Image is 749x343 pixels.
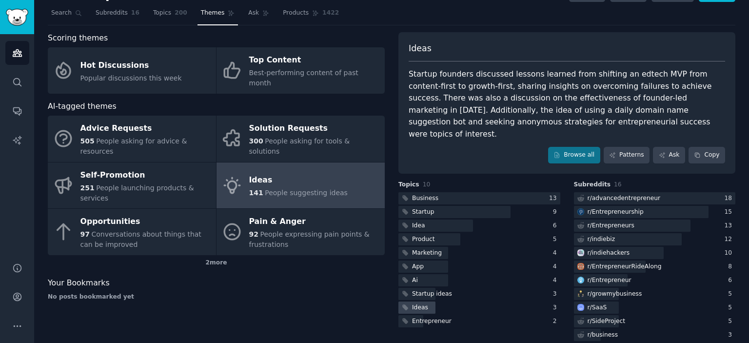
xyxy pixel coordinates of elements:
span: People asking for advice & resources [80,137,187,155]
img: Entrepreneurship [577,208,584,215]
div: r/ SaaS [588,303,607,312]
div: Idea [412,222,425,230]
div: r/ Entrepreneur [588,276,631,285]
div: Top Content [249,53,380,68]
button: Copy [689,147,725,163]
a: EntrepreneurRideAlongr/EntrepreneurRideAlong8 [574,261,736,273]
div: r/ Entrepreneurs [588,222,634,230]
a: Search [48,5,85,25]
div: 6 [553,222,560,230]
span: Ideas [409,42,432,55]
span: Search [51,9,72,18]
img: Entrepreneur [577,277,584,283]
div: 13 [549,194,560,203]
span: 300 [249,137,263,145]
div: Pain & Anger [249,214,380,230]
div: r/ indiebiz [588,235,615,244]
a: r/advancedentrepreneur18 [574,192,736,204]
div: 9 [553,208,560,217]
span: Your Bookmarks [48,277,110,289]
span: People asking for tools & solutions [249,137,350,155]
span: Conversations about things that can be improved [80,230,201,248]
div: 18 [724,194,735,203]
a: Self-Promotion251People launching products & services [48,162,216,209]
a: growmybusinessr/growmybusiness5 [574,288,736,300]
div: 2 more [48,255,385,271]
a: Startup9 [398,206,560,218]
div: 3 [553,290,560,299]
span: AI-tagged themes [48,101,117,113]
div: r/ SideProject [588,317,626,326]
a: Themes [197,5,238,25]
div: Advice Requests [80,121,211,137]
a: Pain & Anger92People expressing pain points & frustrations [217,209,385,255]
div: Business [412,194,438,203]
div: Entrepreneur [412,317,452,326]
div: Startup ideas [412,290,452,299]
div: 2 [553,317,560,326]
div: 5 [728,317,735,326]
div: 10 [724,249,735,258]
a: App4 [398,261,560,273]
span: Themes [201,9,225,18]
div: 4 [553,249,560,258]
div: 3 [553,303,560,312]
span: Scoring themes [48,32,108,44]
img: SaaS [577,304,584,311]
a: Entrepreneur2 [398,315,560,327]
span: Subreddits [96,9,128,18]
a: Patterns [604,147,650,163]
div: 4 [553,262,560,271]
div: r/ indiehackers [588,249,630,258]
div: Marketing [412,249,442,258]
span: People launching products & services [80,184,194,202]
a: Advice Requests505People asking for advice & resources [48,116,216,162]
a: Ai4 [398,274,560,286]
div: Product [412,235,435,244]
a: Ideas3 [398,302,560,314]
img: indiehackers [577,249,584,256]
span: Subreddits [574,181,611,189]
div: Solution Requests [249,121,380,137]
span: 251 [80,184,95,192]
span: 1422 [322,9,339,18]
a: Ask [245,5,273,25]
span: Best-performing content of past month [249,69,358,87]
div: Startup [412,208,434,217]
div: 12 [724,235,735,244]
a: Entrepreneurshipr/Entrepreneurship15 [574,206,736,218]
img: GummySearch logo [6,9,28,26]
span: 92 [249,230,258,238]
div: r/ growmybusiness [588,290,642,299]
span: 141 [249,189,263,197]
a: r/SideProject5 [574,315,736,327]
a: Subreddits16 [92,5,143,25]
img: EntrepreneurRideAlong [577,263,584,270]
div: App [412,262,424,271]
a: Products1422 [279,5,342,25]
div: r/ EntrepreneurRideAlong [588,262,662,271]
span: Topics [398,181,419,189]
span: 97 [80,230,90,238]
span: 16 [614,181,622,188]
div: r/ advancedentrepreneur [588,194,661,203]
a: Ideas141People suggesting ideas [217,162,385,209]
span: 10 [423,181,431,188]
div: 4 [553,276,560,285]
a: Hot DiscussionsPopular discussions this week [48,47,216,94]
div: Startup founders discussed lessons learned from shifting an edtech MVP from content-first to grow... [409,68,725,140]
div: 15 [724,208,735,217]
div: Self-Promotion [80,167,211,183]
div: 8 [728,262,735,271]
a: Opportunities97Conversations about things that can be improved [48,209,216,255]
span: Popular discussions this week [80,74,182,82]
a: r/indiebiz12 [574,233,736,245]
a: Business13 [398,192,560,204]
span: 505 [80,137,95,145]
a: r/business3 [574,329,736,341]
span: 200 [175,9,187,18]
a: SaaSr/SaaS5 [574,302,736,314]
a: Solution Requests300People asking for tools & solutions [217,116,385,162]
img: growmybusiness [577,290,584,297]
div: 5 [553,235,560,244]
